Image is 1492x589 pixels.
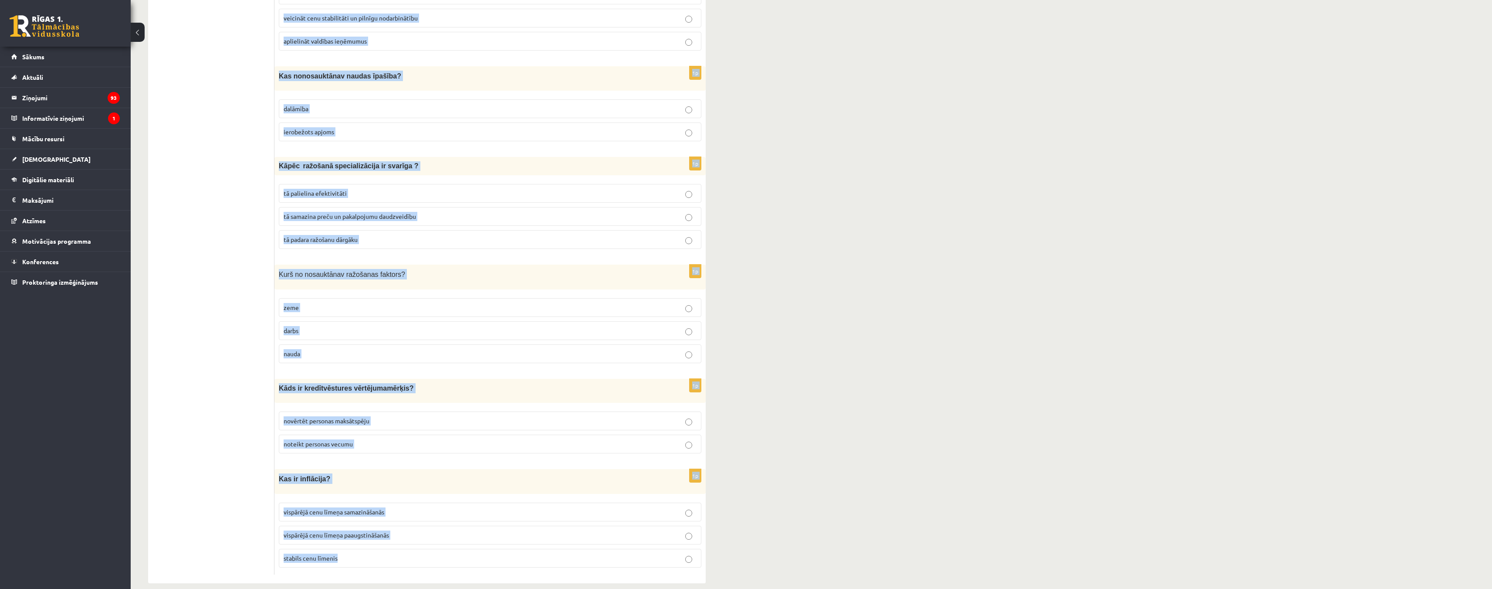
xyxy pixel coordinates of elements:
[284,271,333,278] span: urš no nosauktā
[279,72,302,80] span: Kas no
[689,469,701,483] p: 1p
[685,214,692,221] input: tā samazina preču un pakalpojumu daudzveidību
[284,417,369,425] span: novērtēt personas maksātspēju
[685,419,692,426] input: novērtēt personas maksātspēju
[284,303,299,311] span: zeme
[284,531,389,539] span: vispārējā cenu līmeņa paaugstināšanās
[685,351,692,358] input: nauda
[11,149,120,169] a: [DEMOGRAPHIC_DATA]
[11,252,120,272] a: Konferences
[284,37,367,45] span: aplielināt valdības ieņēmumus
[22,217,46,225] span: Atzīmes
[303,162,333,170] span: ražošanā
[11,129,120,149] a: Mācību resursi
[22,155,91,163] span: [DEMOGRAPHIC_DATA]
[284,189,347,197] span: tā palielina efektivitāti
[685,305,692,312] input: zeme
[22,176,74,184] span: Digitālie materiāli
[685,533,692,540] input: vispārējā cenu līmeņa paaugstināšanās
[685,16,692,23] input: veicināt cenu stabilitāti un pilnīgu nodarbinātību
[284,212,416,220] span: tā samazina preču un pakalpojumu daudzveidību
[279,162,300,170] span: Kāpēc
[685,191,692,198] input: tā palielina efektivitāti
[284,128,334,136] span: ierobežots apjoms
[689,66,701,80] p: 1p
[685,39,692,46] input: aplielināt valdības ieņēmumus
[284,235,358,243] span: tā padara ražošanu dārgāku
[689,378,701,392] p: 1p
[22,108,120,128] legend: Informatīvie ziņojumi
[284,508,384,516] span: vispārējā cenu līmeņa samazināšanās
[11,88,120,108] a: Ziņojumi93
[11,67,120,87] a: Aktuāli
[22,53,44,61] span: Sākums
[11,47,120,67] a: Sākums
[284,554,338,562] span: stabils cenu līmenis
[685,510,692,517] input: vispārējā cenu līmeņa samazināšanās
[685,556,692,563] input: stabils cenu līmenis
[10,15,79,37] a: Rīgas 1. Tālmācības vidusskola
[335,162,419,170] span: specializācija ir svarīga ?
[11,190,120,210] a: Maksājumi
[11,108,120,128] a: Informatīvie ziņojumi1
[685,442,692,449] input: noteikt personas vecumu
[284,14,418,22] span: veicināt cenu stabilitāti un pilnīgu nodarbinātību
[22,73,43,81] span: Aktuāli
[685,106,692,113] input: dalāmība
[22,135,64,143] span: Mācību resursi
[108,92,120,104] i: 93
[689,157,701,170] p: 1p
[11,170,120,190] a: Digitālie materiāli
[22,88,120,108] legend: Ziņojumi
[685,129,692,136] input: ierobežots apjoms
[685,328,692,335] input: darbs
[284,350,300,357] span: nauda
[279,475,330,483] span: Kas ir inflācija?
[22,278,98,286] span: Proktoringa izmēģinājums
[279,271,284,278] span: K
[284,327,298,334] span: darbs
[11,211,120,231] a: Atzīmes
[333,72,401,80] span: nav naudas īpašība?
[279,385,321,392] span: Kāds ir kredī
[11,272,120,292] a: Proktoringa izmēģinājums
[689,264,701,278] p: 1p
[321,385,387,392] span: tvēstures vērtējuma
[333,271,405,278] span: nav ražošanas faktors?
[22,237,91,245] span: Motivācijas programma
[284,105,308,112] span: dalāmība
[685,237,692,244] input: tā padara ražošanu dārgāku
[11,231,120,251] a: Motivācijas programma
[284,440,353,448] span: noteikt personas vecumu
[387,385,413,392] span: mērķis?
[22,190,120,210] legend: Maksājumi
[108,112,120,124] i: 1
[302,72,332,80] span: nosauktā
[22,258,59,266] span: Konferences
